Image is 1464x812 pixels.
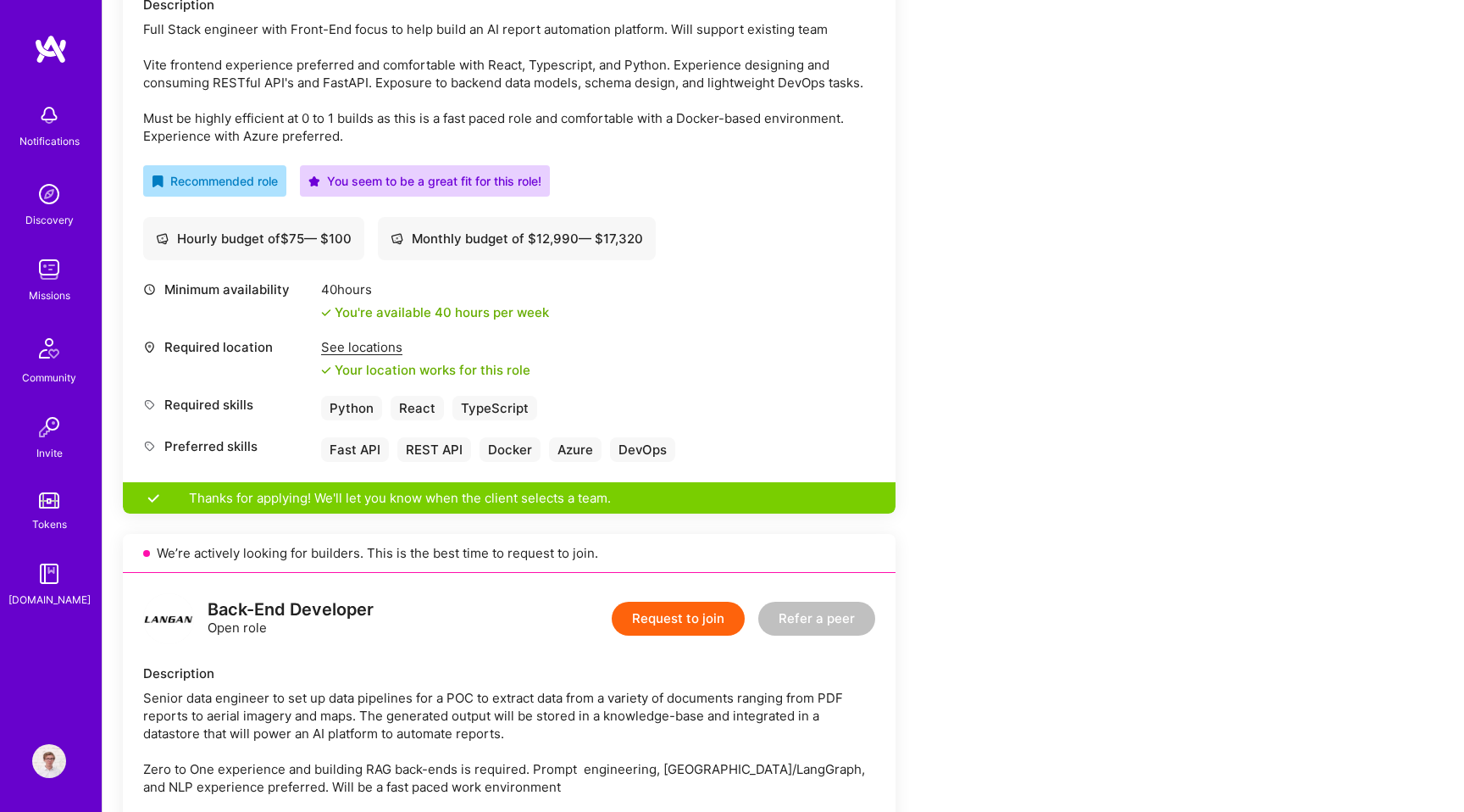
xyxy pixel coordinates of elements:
[143,338,313,356] div: Required location
[36,444,63,462] div: Invite
[758,602,875,636] button: Refer a peer
[612,602,745,636] button: Request to join
[156,230,352,247] div: Hourly budget of $ 75 — $ 100
[208,601,374,619] div: Back-End Developer
[143,440,156,453] i: icon Tag
[143,341,156,353] i: icon Location
[480,437,541,462] div: Docker
[143,283,156,296] i: icon Clock
[321,308,331,318] i: icon Check
[143,20,875,145] div: Full Stack engineer with Front-End focus to help build an AI report automation platform. Will sup...
[549,437,602,462] div: Azure
[321,365,331,375] i: icon Check
[143,593,194,644] img: logo
[152,172,278,190] div: Recommended role
[32,515,67,533] div: Tokens
[34,34,68,64] img: logo
[143,437,313,455] div: Preferred skills
[8,591,91,609] div: [DOMAIN_NAME]
[32,253,66,286] img: teamwork
[308,175,320,187] i: icon PurpleStar
[321,361,530,379] div: Your location works for this role
[610,437,675,462] div: DevOps
[22,369,76,387] div: Community
[321,281,549,298] div: 40 hours
[32,98,66,132] img: bell
[321,303,549,321] div: You're available 40 hours per week
[32,557,66,591] img: guide book
[123,534,896,573] div: We’re actively looking for builders. This is the best time to request to join.
[123,482,896,514] div: Thanks for applying! We'll let you know when the client selects a team.
[29,286,70,304] div: Missions
[321,396,382,420] div: Python
[25,211,74,229] div: Discovery
[391,232,403,245] i: icon Cash
[391,230,643,247] div: Monthly budget of $ 12,990 — $ 17,320
[29,328,69,369] img: Community
[39,492,59,509] img: tokens
[397,437,471,462] div: REST API
[32,744,66,778] img: User Avatar
[143,689,875,796] div: Senior data engineer to set up data pipelines for a POC to extract data from a variety of documen...
[391,396,444,420] div: React
[143,398,156,411] i: icon Tag
[308,172,541,190] div: You seem to be a great fit for this role!
[208,601,374,637] div: Open role
[32,410,66,444] img: Invite
[28,744,70,778] a: User Avatar
[143,396,313,414] div: Required skills
[32,177,66,211] img: discovery
[321,338,530,356] div: See locations
[143,665,875,682] div: Description
[152,175,164,187] i: icon RecommendedBadge
[19,132,80,150] div: Notifications
[143,281,313,298] div: Minimum availability
[156,232,169,245] i: icon Cash
[452,396,537,420] div: TypeScript
[321,437,389,462] div: Fast API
